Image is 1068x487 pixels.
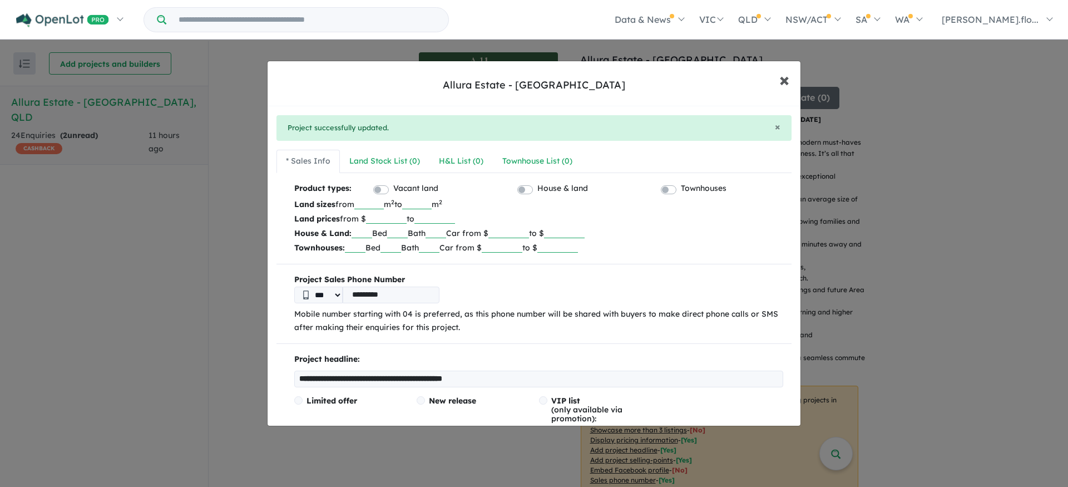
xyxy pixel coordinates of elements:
button: Close [775,122,780,132]
b: Project Sales Phone Number [294,273,783,287]
b: Product types: [294,182,352,197]
p: Project headline: [294,353,783,366]
label: Vacant land [393,182,438,195]
span: VIP list [551,396,580,406]
span: × [779,67,789,91]
span: Limited offer [306,396,357,406]
div: Allura Estate - [GEOGRAPHIC_DATA] [443,78,625,92]
div: Townhouse List ( 0 ) [502,155,572,168]
div: H&L List ( 0 ) [439,155,483,168]
p: Bed Bath Car from $ to $ [294,240,783,255]
sup: 2 [439,198,442,206]
p: Mobile number starting with 04 is preferred, as this phone number will be shared with buyers to m... [294,308,783,334]
p: from m to m [294,197,783,211]
p: from $ to [294,211,783,226]
input: Try estate name, suburb, builder or developer [169,8,446,32]
b: Townhouses: [294,243,345,253]
img: Openlot PRO Logo White [16,13,109,27]
div: Land Stock List ( 0 ) [349,155,420,168]
b: House & Land: [294,228,352,238]
label: House & land [537,182,588,195]
span: (only available via promotion): [551,396,622,424]
span: [PERSON_NAME].flo... [942,14,1039,25]
label: Townhouses [681,182,726,195]
span: New release [429,396,476,406]
div: * Sales Info [286,155,330,168]
b: Land prices [294,214,340,224]
b: Land sizes [294,199,335,209]
p: Bed Bath Car from $ to $ [294,226,783,240]
img: Phone icon [303,291,309,299]
sup: 2 [391,198,394,206]
span: × [775,120,780,133]
div: Project successfully updated. [276,115,792,141]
